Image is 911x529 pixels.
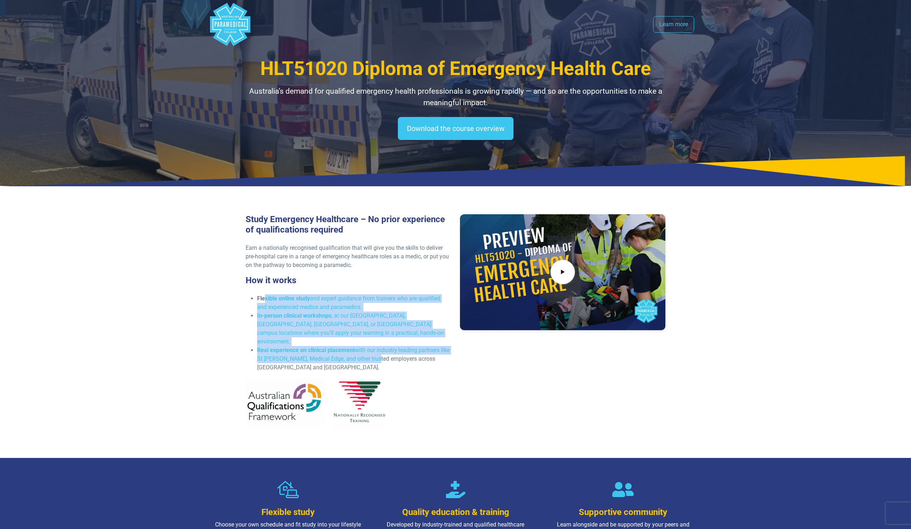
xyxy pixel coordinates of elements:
span: HLT51020 Diploma of Emergency Health Care [260,57,651,80]
h3: Study Emergency Healthcare – No prior experience of qualifications required [246,214,451,235]
h3: Quality education & training [382,507,529,518]
strong: In-person clinical workshops [257,312,331,319]
a: Learn more [653,16,694,33]
li: and expert guidance from trainers who are qualified and experienced medics and paramedics. [257,294,451,312]
strong: Real experience on clinical placement [257,347,355,354]
p: Australia’s demand for qualified emergency health professionals is growing rapidly — and so are t... [246,86,666,108]
li: , at our [GEOGRAPHIC_DATA], [GEOGRAPHIC_DATA], [GEOGRAPHIC_DATA], or [GEOGRAPHIC_DATA] campus loc... [257,312,451,346]
div: Australian Paramedical College [209,3,252,46]
h3: How it works [246,275,451,286]
strong: Flexible online study [257,295,310,302]
li: with our industry-leading partners like St [PERSON_NAME], Medical Edge, and other trusted employe... [257,346,451,372]
p: Earn a nationally recognised qualification that will give you the skills to deliver pre-hospital ... [246,244,451,270]
h3: Flexible study [214,507,362,518]
a: Download the course overview [398,117,513,140]
h3: Supportive community [549,507,697,518]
